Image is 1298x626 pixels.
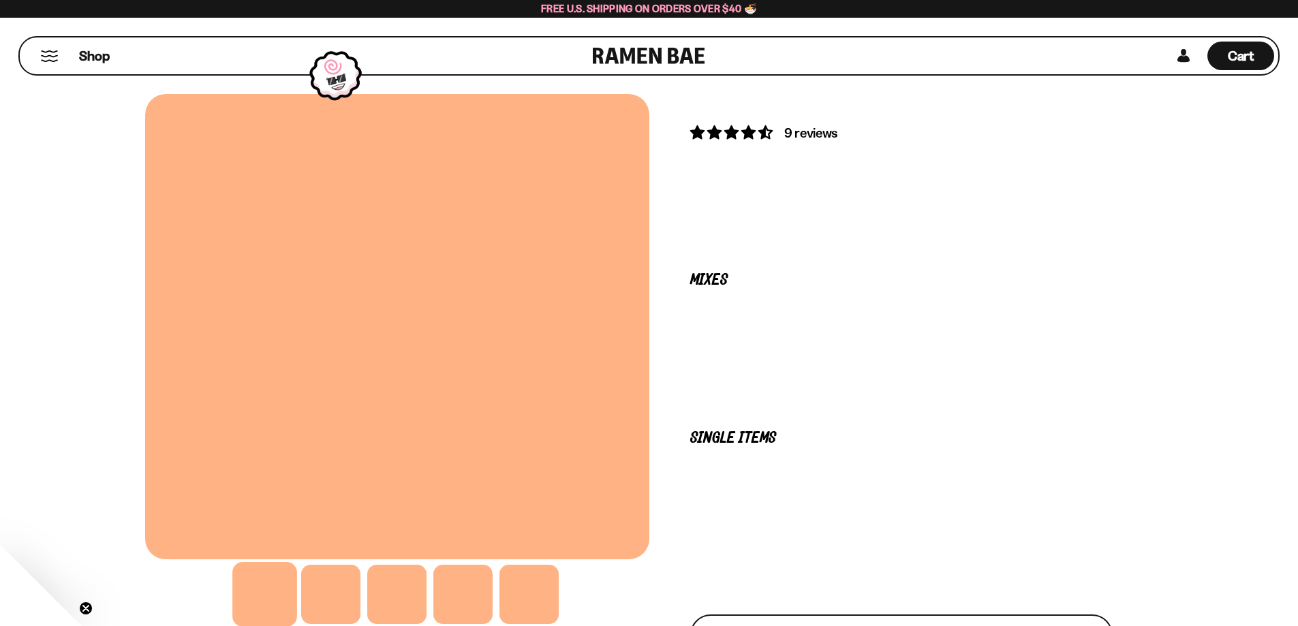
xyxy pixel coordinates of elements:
[40,50,59,62] button: Mobile Menu Trigger
[1207,37,1274,74] div: Cart
[690,432,1113,445] p: Single Items
[690,124,775,141] span: 4.56 stars
[79,601,93,615] button: Close teaser
[690,274,1113,287] p: Mixes
[79,42,110,70] a: Shop
[541,2,757,15] span: Free U.S. Shipping on Orders over $40 🍜
[1228,48,1254,64] span: Cart
[79,47,110,65] span: Shop
[784,125,837,141] span: 9 reviews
